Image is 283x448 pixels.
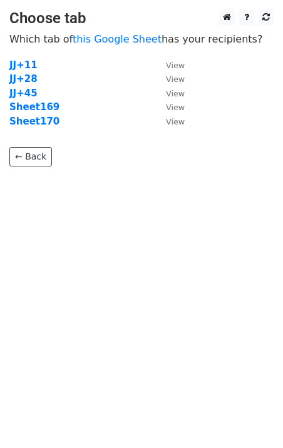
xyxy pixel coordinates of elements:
a: View [153,73,185,84]
a: View [153,116,185,127]
a: Sheet170 [9,116,59,127]
a: JJ+11 [9,59,38,71]
a: View [153,59,185,71]
a: JJ+28 [9,73,38,84]
a: JJ+45 [9,88,38,99]
small: View [166,89,185,98]
a: ← Back [9,147,52,166]
a: View [153,88,185,99]
small: View [166,117,185,126]
small: View [166,61,185,70]
a: Sheet169 [9,101,59,113]
a: View [153,101,185,113]
p: Which tab of has your recipients? [9,33,274,46]
a: this Google Sheet [73,33,162,45]
small: View [166,103,185,112]
iframe: Chat Widget [220,388,283,448]
small: View [166,74,185,84]
h3: Choose tab [9,9,274,28]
